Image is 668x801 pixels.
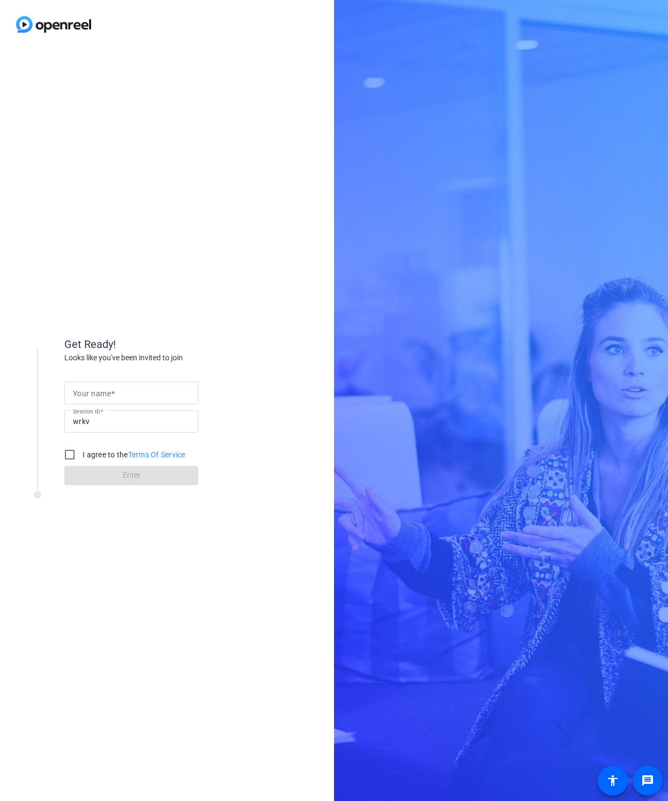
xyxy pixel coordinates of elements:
a: Terms Of Service [128,450,185,459]
div: Looks like you've been invited to join [64,352,279,364]
mat-icon: message [641,774,654,787]
mat-label: Session ID [73,408,100,414]
label: I agree to the [80,449,185,460]
mat-label: Your name [73,389,111,398]
mat-icon: accessibility [606,774,619,787]
div: Get Ready! [64,336,279,352]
